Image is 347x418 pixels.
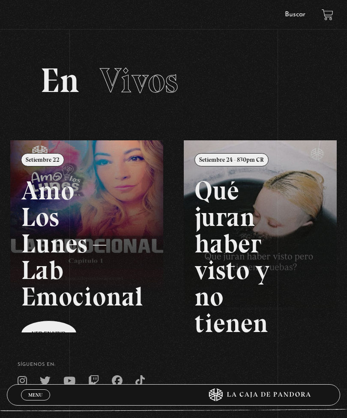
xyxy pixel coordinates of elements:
[285,11,305,18] a: Buscar
[322,9,333,20] a: View your shopping cart
[100,60,178,101] span: Vivos
[18,362,330,367] h4: SÍguenos en:
[28,392,42,397] span: Menu
[25,400,45,406] span: Cerrar
[40,63,307,98] h2: En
